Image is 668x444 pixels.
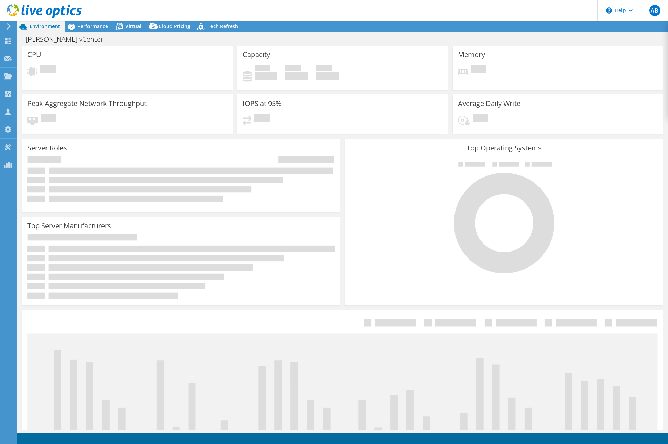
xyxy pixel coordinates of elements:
h3: Peak Aggregate Network Throughput [27,100,147,107]
span: AB [649,5,660,16]
span: Pending [471,65,486,75]
span: Pending [473,114,488,124]
span: Performance [77,23,108,30]
span: Cloud Pricing [159,23,190,30]
h3: Top Server Manufacturers [27,222,111,230]
span: Used [255,65,270,72]
span: Pending [41,114,56,124]
span: Environment [30,23,60,30]
h3: Memory [458,51,485,58]
h4: 0 GiB [285,72,308,80]
h3: Average Daily Write [458,100,520,107]
span: Pending [40,65,56,75]
span: Virtual [125,23,141,30]
h1: [PERSON_NAME] vCenter [23,35,114,43]
h3: Top Operating Systems [350,144,658,152]
span: Tech Refresh [208,23,238,30]
span: Total [316,65,332,72]
h3: IOPS at 95% [243,100,282,107]
h3: CPU [27,51,41,58]
h3: Server Roles [27,144,67,152]
h4: 0 GiB [255,72,277,80]
span: Free [285,65,301,72]
svg: \n [606,7,612,14]
span: Pending [254,114,270,124]
h4: 0 GiB [316,72,339,80]
h3: Capacity [243,51,270,58]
